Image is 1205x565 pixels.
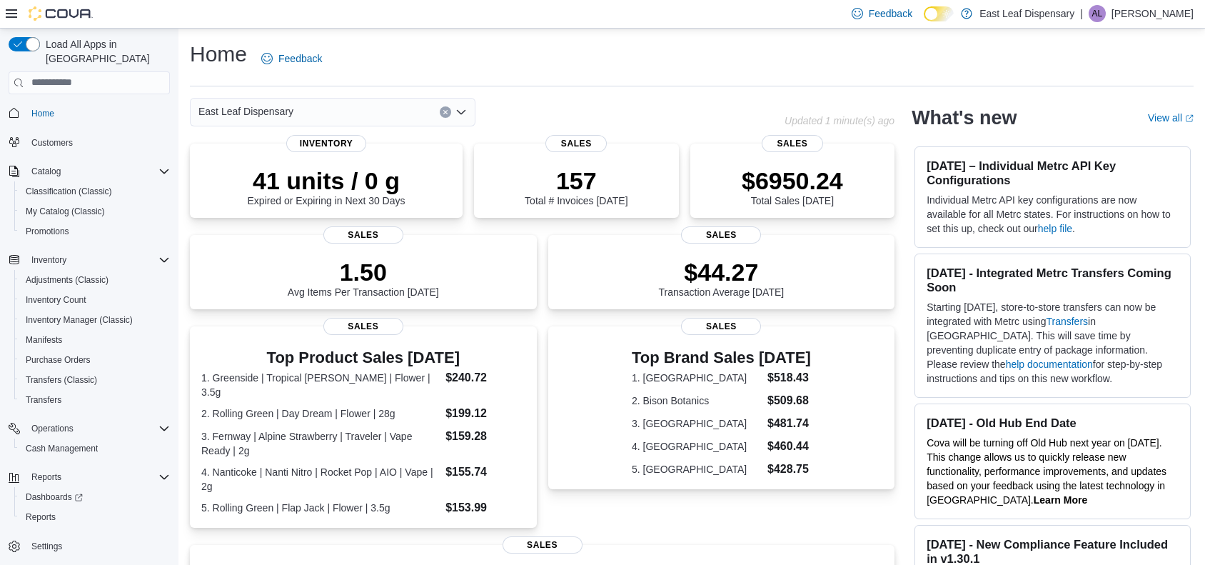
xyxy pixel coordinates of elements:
span: Cash Management [26,443,98,454]
dt: 5. [GEOGRAPHIC_DATA] [632,462,762,476]
span: Manifests [20,331,170,349]
span: Inventory Count [26,294,86,306]
button: My Catalog (Classic) [14,201,176,221]
span: Inventory Count [20,291,170,309]
h2: What's new [912,106,1017,129]
span: Sales [323,226,403,244]
p: East Leaf Dispensary [979,5,1074,22]
span: Settings [26,537,170,555]
p: 1.50 [288,258,439,286]
a: Classification (Classic) [20,183,118,200]
a: Transfers [1046,316,1088,327]
p: $44.27 [659,258,785,286]
span: Sales [681,318,761,335]
span: Cash Management [20,440,170,457]
button: Purchase Orders [14,350,176,370]
span: Sales [681,226,761,244]
div: Total Sales [DATE] [742,166,843,206]
a: Dashboards [20,489,89,506]
span: Settings [31,541,62,552]
span: Sales [545,135,607,152]
span: Sales [503,536,583,554]
a: Promotions [20,223,75,240]
button: Settings [3,536,176,556]
span: Purchase Orders [20,351,170,369]
span: Load All Apps in [GEOGRAPHIC_DATA] [40,37,170,66]
span: Catalog [31,166,61,177]
span: Purchase Orders [26,354,91,366]
span: Inventory [286,135,366,152]
dd: $428.75 [767,461,811,478]
span: Feedback [278,51,322,66]
p: Individual Metrc API key configurations are now available for all Metrc states. For instructions ... [927,193,1179,236]
button: Inventory Count [14,290,176,310]
a: Inventory Count [20,291,92,309]
span: Dashboards [26,491,83,503]
h3: [DATE] - Old Hub End Date [927,416,1179,430]
span: My Catalog (Classic) [20,203,170,220]
button: Catalog [26,163,66,180]
span: Transfers [26,394,61,406]
a: help file [1038,223,1072,234]
button: Home [3,103,176,124]
dd: $481.74 [767,415,811,432]
span: Transfers (Classic) [26,374,97,386]
button: Customers [3,132,176,153]
span: Inventory [26,251,170,269]
a: View allExternal link [1148,112,1194,124]
a: Dashboards [14,487,176,507]
a: Learn More [1034,494,1087,506]
span: Cova will be turning off Old Hub next year on [DATE]. This change allows us to quickly release ne... [927,437,1166,506]
a: Adjustments (Classic) [20,271,114,289]
button: Inventory Manager (Classic) [14,310,176,330]
h3: [DATE] - Integrated Metrc Transfers Coming Soon [927,266,1179,294]
div: Total # Invoices [DATE] [525,166,627,206]
p: [PERSON_NAME] [1111,5,1194,22]
input: Dark Mode [924,6,954,21]
button: Transfers [14,390,176,410]
dt: 2. Rolling Green | Day Dream | Flower | 28g [201,406,440,421]
button: Reports [3,467,176,487]
dt: 1. Greenside | Tropical [PERSON_NAME] | Flower | 3.5g [201,371,440,399]
h3: Top Product Sales [DATE] [201,349,525,366]
span: Dashboards [20,489,170,506]
p: Starting [DATE], store-to-store transfers can now be integrated with Metrc using in [GEOGRAPHIC_D... [927,300,1179,386]
a: Home [26,105,60,122]
span: Classification (Classic) [20,183,170,200]
a: Transfers (Classic) [20,371,103,389]
button: Operations [3,419,176,439]
span: Reports [26,511,56,523]
span: Home [31,108,54,119]
button: Classification (Classic) [14,181,176,201]
dd: $199.12 [445,405,525,422]
span: Sales [762,135,823,152]
span: Sales [323,318,403,335]
button: Reports [26,469,67,486]
dd: $509.68 [767,392,811,409]
span: Operations [31,423,74,434]
span: Transfers (Classic) [20,371,170,389]
button: Operations [26,420,79,437]
button: Manifests [14,330,176,350]
span: Inventory [31,254,66,266]
div: Transaction Average [DATE] [659,258,785,298]
span: Inventory Manager (Classic) [26,314,133,326]
a: help documentation [1006,359,1093,370]
a: Feedback [256,44,328,73]
button: Reports [14,507,176,527]
span: Catalog [26,163,170,180]
span: Classification (Classic) [26,186,112,197]
dt: 4. [GEOGRAPHIC_DATA] [632,439,762,454]
button: Catalog [3,161,176,181]
span: My Catalog (Classic) [26,206,105,217]
dd: $159.28 [445,428,525,445]
a: Reports [20,509,61,526]
h3: Top Brand Sales [DATE] [632,349,811,366]
a: Manifests [20,331,68,349]
button: Promotions [14,221,176,241]
span: Adjustments (Classic) [20,271,170,289]
dt: 4. Nanticoke | Nanti Nitro | Rocket Pop | AIO | Vape | 2g [201,465,440,494]
a: Customers [26,134,79,151]
span: Manifests [26,334,62,346]
img: Cova [29,6,93,21]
